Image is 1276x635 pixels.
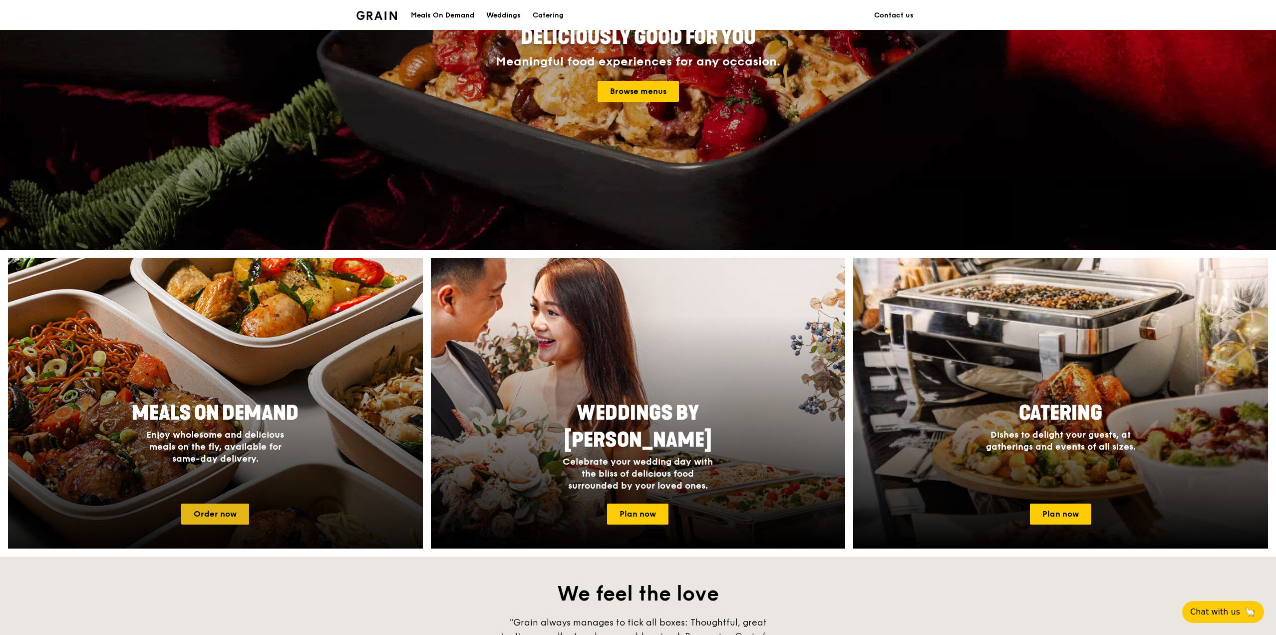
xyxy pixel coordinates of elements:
span: Meals On Demand [132,401,299,425]
a: CateringDishes to delight your guests, at gatherings and events of all sizes.Plan now [853,258,1268,549]
button: Chat with us🦙 [1182,601,1264,623]
img: Grain [356,11,397,20]
img: catering-card.e1cfaf3e.jpg [853,258,1268,549]
a: Weddings [480,0,527,30]
span: Enjoy wholesome and delicious meals on the fly, available for same-day delivery. [146,429,284,464]
span: Catering [1019,401,1102,425]
span: 🦙 [1244,606,1256,618]
img: weddings-card.4f3003b8.jpg [431,258,846,549]
a: Weddings by [PERSON_NAME]Celebrate your wedding day with the bliss of delicious food surrounded b... [431,258,846,549]
div: Weddings [486,0,521,30]
a: Order now [181,504,249,525]
a: Catering [527,0,570,30]
span: Dishes to delight your guests, at gatherings and events of all sizes. [986,429,1136,452]
a: Meals On DemandEnjoy wholesome and delicious meals on the fly, available for same-day delivery.Or... [8,258,423,549]
span: Chat with us [1190,606,1240,618]
div: Meals On Demand [411,0,474,30]
a: Browse menus [598,81,679,102]
a: Contact us [868,0,920,30]
div: Meaningful food experiences for any occasion. [458,55,818,69]
a: Plan now [1030,504,1091,525]
span: Weddings by [PERSON_NAME] [564,401,712,452]
span: Celebrate your wedding day with the bliss of delicious food surrounded by your loved ones. [563,456,713,491]
a: Plan now [607,504,668,525]
div: Catering [533,0,564,30]
span: Deliciously good for you [521,25,756,49]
